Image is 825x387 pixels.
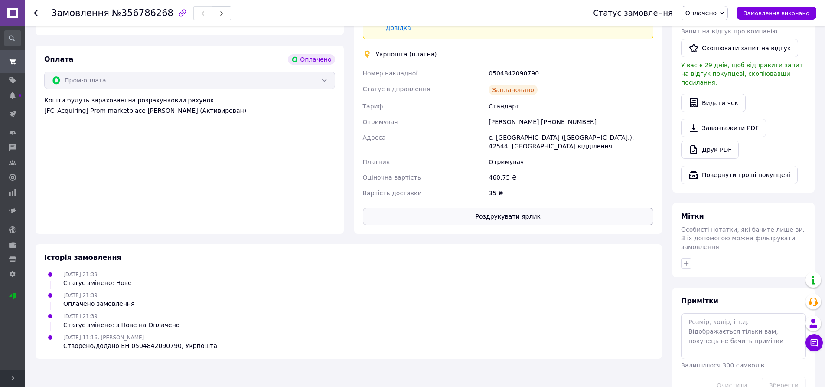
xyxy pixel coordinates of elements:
[63,335,144,341] span: [DATE] 11:16, [PERSON_NAME]
[487,98,655,114] div: Стандарт
[363,190,422,197] span: Вартість доставки
[63,313,98,319] span: [DATE] 21:39
[386,24,411,31] a: Довідка
[681,362,764,369] span: Залишилося 300 символів
[681,119,766,137] a: Завантажити PDF
[63,292,98,298] span: [DATE] 21:39
[44,96,335,115] div: Кошти будуть зараховані на розрахунковий рахунок
[681,212,704,220] span: Мітки
[487,154,655,170] div: Отримувач
[487,170,655,185] div: 460.75 ₴
[63,299,134,308] div: Оплачено замовлення
[489,85,538,95] div: Заплановано
[363,70,418,77] span: Номер накладної
[681,28,777,35] span: Запит на відгук про компанію
[681,39,798,57] button: Скопіювати запит на відгук
[363,134,386,141] span: Адреса
[374,50,439,59] div: Укрпошта (платна)
[44,253,121,262] span: Історія замовлення
[44,55,73,63] span: Оплата
[743,10,809,16] span: Замовлення виконано
[681,297,718,305] span: Примітки
[685,10,717,16] span: Оплачено
[63,272,98,278] span: [DATE] 21:39
[487,185,655,201] div: 35 ₴
[363,208,654,225] button: Роздрукувати ярлик
[51,8,109,18] span: Замовлення
[487,114,655,130] div: [PERSON_NAME] [PHONE_NUMBER]
[63,321,179,329] div: Статус змінено: з Нове на Оплачено
[363,85,430,92] span: Статус відправлення
[681,166,798,184] button: Повернути гроші покупцеві
[487,130,655,154] div: с. [GEOGRAPHIC_DATA] ([GEOGRAPHIC_DATA].), 42544, [GEOGRAPHIC_DATA] відділення
[363,103,383,110] span: Тариф
[363,158,390,165] span: Платник
[487,66,655,81] div: 0504842090790
[44,106,335,115] div: [FC_Acquiring] Prom marketplace [PERSON_NAME] (Активирован)
[737,7,816,20] button: Замовлення виконано
[63,341,217,350] div: Створено/додано ЕН 0504842090790, Укрпошта
[681,226,805,250] span: Особисті нотатки, які бачите лише ви. З їх допомогою можна фільтрувати замовлення
[288,54,335,65] div: Оплачено
[805,334,823,351] button: Чат з покупцем
[34,9,41,17] div: Повернутися назад
[681,141,739,159] a: Друк PDF
[593,9,673,17] div: Статус замовлення
[681,94,746,112] button: Видати чек
[63,279,132,287] div: Статус змінено: Нове
[112,8,173,18] span: №356786268
[681,62,803,86] span: У вас є 29 днів, щоб відправити запит на відгук покупцеві, скопіювавши посилання.
[363,174,421,181] span: Оціночна вартість
[363,118,398,125] span: Отримувач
